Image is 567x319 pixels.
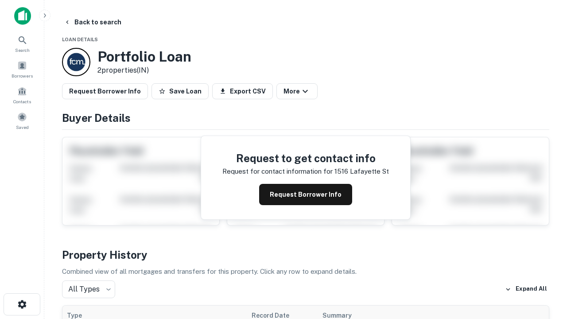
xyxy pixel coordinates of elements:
button: Save Loan [151,83,209,99]
p: 1516 lafayette st [334,166,389,177]
button: Expand All [503,283,549,296]
p: 2 properties (IN) [97,65,191,76]
p: Combined view of all mortgages and transfers for this property. Click any row to expand details. [62,266,549,277]
span: Loan Details [62,37,98,42]
span: Borrowers [12,72,33,79]
button: Request Borrower Info [259,184,352,205]
span: Search [15,47,30,54]
p: Request for contact information for [222,166,333,177]
button: Back to search [60,14,125,30]
button: Request Borrower Info [62,83,148,99]
a: Borrowers [3,57,42,81]
a: Saved [3,109,42,132]
button: Export CSV [212,83,273,99]
div: All Types [62,280,115,298]
h3: Portfolio Loan [97,48,191,65]
a: Contacts [3,83,42,107]
iframe: Chat Widget [523,220,567,262]
span: Contacts [13,98,31,105]
h4: Property History [62,247,549,263]
img: capitalize-icon.png [14,7,31,25]
button: More [276,83,318,99]
h4: Request to get contact info [222,150,389,166]
h4: Buyer Details [62,110,549,126]
a: Search [3,31,42,55]
span: Saved [16,124,29,131]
